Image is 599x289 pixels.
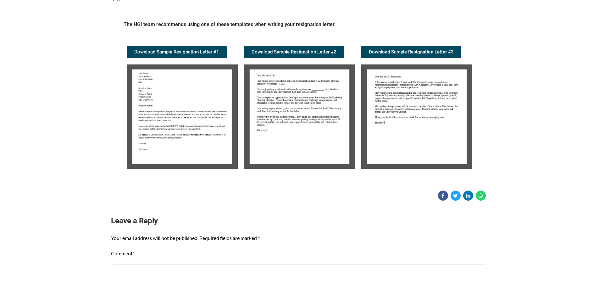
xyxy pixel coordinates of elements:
[438,191,448,201] a: Share on Facebook
[111,234,488,243] p: Your email address will not be published. Required fields are marked *
[252,50,336,54] span: Download Sample Resignation Letter #2
[463,191,473,201] a: Share on Linkedin
[134,50,219,54] span: Download Sample Resignation Letter #1
[111,250,135,256] label: Comment
[361,46,461,58] a: Download Sample Resignation Letter #3
[369,50,454,54] span: Download Sample Resignation Letter #3
[244,46,344,58] a: Download Sample Resignation Letter #2
[451,191,461,201] a: Share on Twitter
[476,191,486,201] a: Share on WhatsApp
[127,46,227,58] a: Download Sample Resignation Letter #1
[111,216,488,226] h3: Leave a Reply
[124,21,476,30] h5: The HGI team recommends using one of these templates when writing your resignation letter.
